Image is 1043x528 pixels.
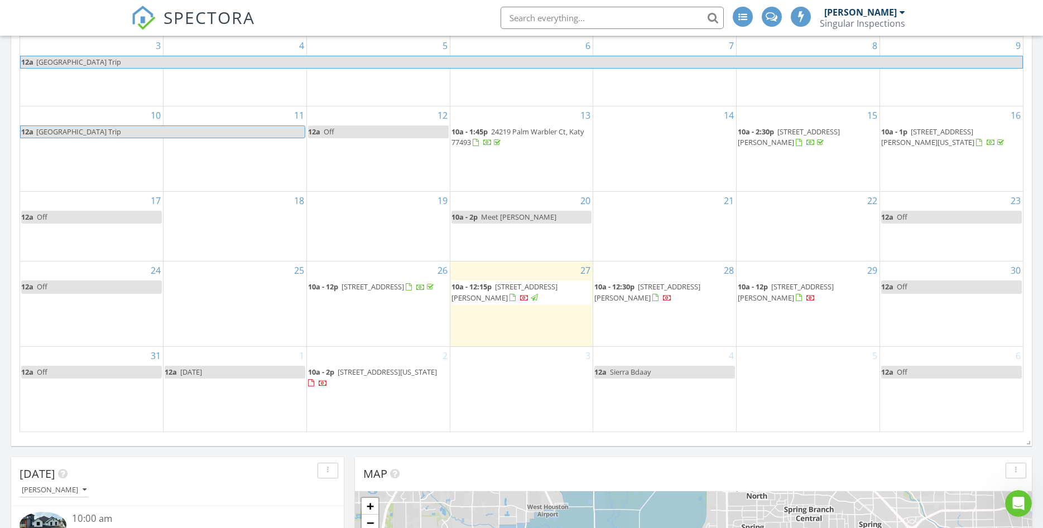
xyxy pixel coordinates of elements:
[18,108,174,130] div: For more information, view
[21,282,33,292] span: 12a
[324,127,334,137] span: Off
[435,261,450,279] a: Go to August 26, 2025
[738,282,834,302] a: 10a - 12p [STREET_ADDRESS][PERSON_NAME]
[481,212,556,222] span: Meet [PERSON_NAME]
[610,367,651,377] span: Sierra Bdaay
[722,192,736,210] a: Go to August 21, 2025
[20,36,164,106] td: Go to August 3, 2025
[451,127,584,147] span: 24219 Palm Warbler Ct, Katy 77493
[451,212,478,222] span: 10a - 2p
[36,57,121,67] span: [GEOGRAPHIC_DATA] Trip
[451,125,592,149] a: 10a - 1:45p 24219 Palm Warbler Ct, Katy 77493
[578,106,593,124] a: Go to August 13, 2025
[451,127,488,137] span: 10a - 1:45p
[292,192,306,210] a: Go to August 18, 2025
[435,106,450,124] a: Go to August 12, 2025
[165,367,177,377] span: 12a
[594,282,700,302] a: 10a - 12:30p [STREET_ADDRESS][PERSON_NAME]
[18,139,76,146] div: Support • 1h ago
[1008,261,1023,279] a: Go to August 30, 2025
[164,261,307,347] td: Go to August 25, 2025
[306,191,450,261] td: Go to August 19, 2025
[897,367,907,377] span: Off
[737,347,880,432] td: Go to September 5, 2025
[594,280,735,304] a: 10a - 12:30p [STREET_ADDRESS][PERSON_NAME]
[737,191,880,261] td: Go to August 22, 2025
[18,98,145,109] span: Click here to view the email.
[308,127,320,137] span: 12a
[738,127,840,147] span: [STREET_ADDRESS][PERSON_NAME]
[738,127,840,147] a: 10a - 2:30p [STREET_ADDRESS][PERSON_NAME]
[881,282,893,292] span: 12a
[131,6,156,30] img: The Best Home Inspection Software - Spectora
[292,261,306,279] a: Go to August 25, 2025
[306,36,450,106] td: Go to August 5, 2025
[306,347,450,432] td: Go to September 2, 2025
[9,76,214,161] div: Support says…
[362,498,378,515] a: Zoom in
[450,347,593,432] td: Go to September 3, 2025
[164,191,307,261] td: Go to August 18, 2025
[594,282,635,292] span: 10a - 12:30p
[738,282,768,292] span: 10a - 12p
[148,347,163,365] a: Go to August 31, 2025
[54,6,89,14] h1: Support
[865,192,879,210] a: Go to August 22, 2025
[20,466,55,481] span: [DATE]
[1005,490,1032,517] iframe: Intercom live chat
[338,367,437,377] span: [STREET_ADDRESS][US_STATE]
[583,37,593,55] a: Go to August 6, 2025
[32,6,50,24] img: Profile image for Support
[21,56,34,68] span: 12a
[164,347,307,432] td: Go to September 1, 2025
[196,4,216,25] div: Close
[37,367,47,377] span: Off
[737,106,880,192] td: Go to August 15, 2025
[501,7,724,29] input: Search everything...
[54,14,111,25] p: Active 30m ago
[897,282,907,292] span: Off
[737,36,880,106] td: Go to August 8, 2025
[879,261,1023,347] td: Go to August 30, 2025
[451,282,557,302] a: 10a - 12:15p [STREET_ADDRESS][PERSON_NAME]
[824,7,897,18] div: [PERSON_NAME]
[164,36,307,106] td: Go to August 4, 2025
[18,83,174,94] div: An email could not be delivered:
[881,125,1022,149] a: 10a - 1p [STREET_ADDRESS][PERSON_NAME][US_STATE]
[738,280,878,304] a: 10a - 12p [STREET_ADDRESS][PERSON_NAME]
[865,261,879,279] a: Go to August 29, 2025
[870,37,879,55] a: Go to August 8, 2025
[450,261,593,347] td: Go to August 27, 2025
[20,261,164,347] td: Go to August 24, 2025
[593,106,737,192] td: Go to August 14, 2025
[881,127,974,147] span: [STREET_ADDRESS][PERSON_NAME][US_STATE]
[180,367,202,377] span: [DATE]
[297,37,306,55] a: Go to August 4, 2025
[450,106,593,192] td: Go to August 13, 2025
[1008,192,1023,210] a: Go to August 23, 2025
[879,106,1023,192] td: Go to August 16, 2025
[342,282,404,292] span: [STREET_ADDRESS]
[22,486,86,494] div: [PERSON_NAME]
[191,351,209,369] button: Send a message…
[308,367,334,377] span: 10a - 2p
[435,192,450,210] a: Go to August 19, 2025
[451,127,584,147] a: 10a - 1:45p 24219 Palm Warbler Ct, Katy 77493
[9,332,214,351] textarea: Message…
[450,36,593,106] td: Go to August 6, 2025
[153,37,163,55] a: Go to August 3, 2025
[820,18,905,29] div: Singular Inspections
[593,36,737,106] td: Go to August 7, 2025
[7,4,28,26] button: go back
[1013,347,1023,365] a: Go to September 6, 2025
[450,191,593,261] td: Go to August 20, 2025
[593,347,737,432] td: Go to September 4, 2025
[37,212,47,222] span: Off
[20,483,89,498] button: [PERSON_NAME]
[308,366,449,390] a: 10a - 2p [STREET_ADDRESS][US_STATE]
[440,37,450,55] a: Go to August 5, 2025
[583,347,593,365] a: Go to September 3, 2025
[21,212,33,222] span: 12a
[881,367,893,377] span: 12a
[594,367,607,377] span: 12a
